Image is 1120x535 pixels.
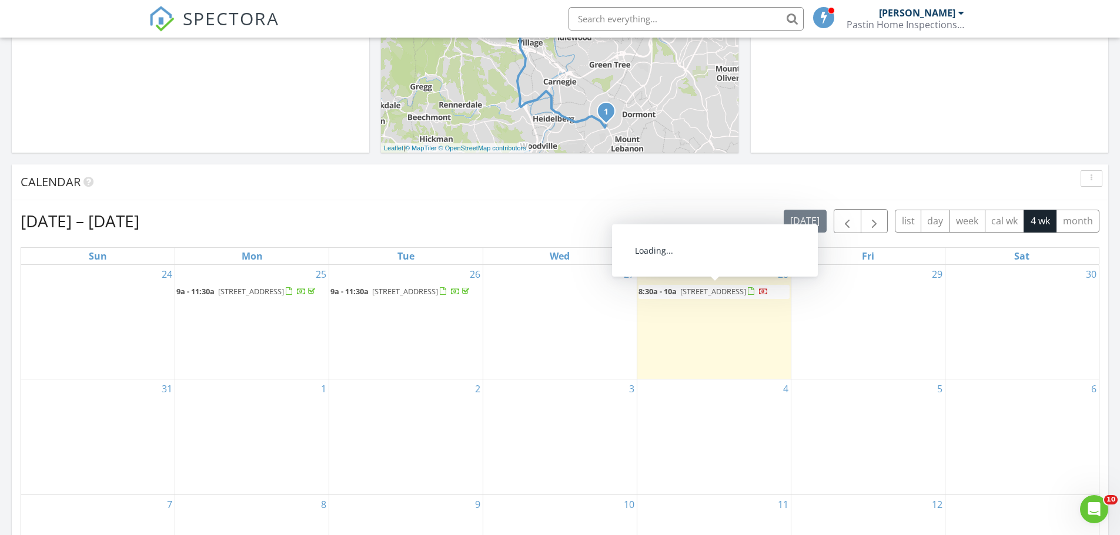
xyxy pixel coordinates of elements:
td: Go to August 31, 2025 [21,379,175,494]
a: 8:30a - 10a [STREET_ADDRESS] [638,286,768,297]
a: Go to September 3, 2025 [627,379,637,398]
span: Calendar [21,174,81,190]
span: SPECTORA [183,6,279,31]
a: Friday [860,248,877,264]
span: 10 [1104,495,1118,504]
input: Search everything... [569,7,804,31]
a: Leaflet [384,144,403,152]
td: Go to September 6, 2025 [945,379,1099,494]
a: © MapTiler [405,144,437,152]
button: Previous [834,209,861,233]
a: Go to September 6, 2025 [1089,379,1099,398]
td: Go to August 25, 2025 [175,265,329,379]
a: Go to August 27, 2025 [621,265,637,284]
td: Go to August 29, 2025 [791,265,945,379]
a: 9a - 11:30a [STREET_ADDRESS] [176,285,327,299]
div: [PERSON_NAME] [879,7,955,19]
a: Go to August 29, 2025 [930,265,945,284]
td: Go to September 1, 2025 [175,379,329,494]
a: Tuesday [395,248,417,264]
a: Go to September 12, 2025 [930,495,945,514]
a: Go to August 30, 2025 [1084,265,1099,284]
div: | [381,143,529,153]
button: cal wk [985,210,1025,233]
a: Thursday [703,248,726,264]
span: [STREET_ADDRESS] [218,286,284,297]
td: Go to September 3, 2025 [483,379,637,494]
td: Go to August 26, 2025 [329,265,483,379]
button: [DATE] [784,210,827,233]
span: 9a - 11:30a [176,286,215,297]
button: Next [861,209,888,233]
a: Go to September 10, 2025 [621,495,637,514]
a: SPECTORA [149,16,279,41]
a: Go to September 11, 2025 [775,495,791,514]
button: 4 wk [1024,210,1057,233]
a: Go to August 28, 2025 [775,265,791,284]
a: Go to August 24, 2025 [159,265,175,284]
i: 1 [604,108,609,116]
td: Go to August 27, 2025 [483,265,637,379]
a: Monday [239,248,265,264]
a: Go to September 8, 2025 [319,495,329,514]
a: Go to September 4, 2025 [781,379,791,398]
span: [STREET_ADDRESS] [372,286,438,297]
a: © OpenStreetMap contributors [439,144,526,152]
td: Go to August 28, 2025 [637,265,791,379]
td: Go to August 24, 2025 [21,265,175,379]
a: Go to September 9, 2025 [473,495,483,514]
a: Go to September 1, 2025 [319,379,329,398]
span: 9a - 11:30a [330,286,369,297]
div: Pastin Home Inspections, L.L.C. [847,19,964,31]
button: list [895,210,921,233]
a: Go to September 2, 2025 [473,379,483,398]
a: 8:30a - 10a [STREET_ADDRESS] [638,285,790,299]
a: Sunday [86,248,109,264]
button: month [1056,210,1099,233]
div: 21 Midway Rd, Pittsburgh, PA 15216 [606,111,613,118]
img: The Best Home Inspection Software - Spectora [149,6,175,32]
a: Go to September 5, 2025 [935,379,945,398]
iframe: Intercom live chat [1080,495,1108,523]
button: week [950,210,985,233]
a: 9a - 11:30a [STREET_ADDRESS] [330,286,472,297]
a: Go to August 31, 2025 [159,379,175,398]
a: 9a - 11:30a [STREET_ADDRESS] [176,286,317,297]
td: Go to September 2, 2025 [329,379,483,494]
a: Saturday [1012,248,1032,264]
span: [STREET_ADDRESS] [680,286,746,297]
a: 9a - 11:30a [STREET_ADDRESS] [330,285,482,299]
span: 8:30a - 10a [638,286,677,297]
td: Go to August 30, 2025 [945,265,1099,379]
h2: [DATE] – [DATE] [21,209,139,233]
td: Go to September 4, 2025 [637,379,791,494]
a: Go to August 26, 2025 [467,265,483,284]
a: Go to September 7, 2025 [165,495,175,514]
td: Go to September 5, 2025 [791,379,945,494]
button: day [921,210,950,233]
a: Go to August 25, 2025 [313,265,329,284]
a: Wednesday [547,248,572,264]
